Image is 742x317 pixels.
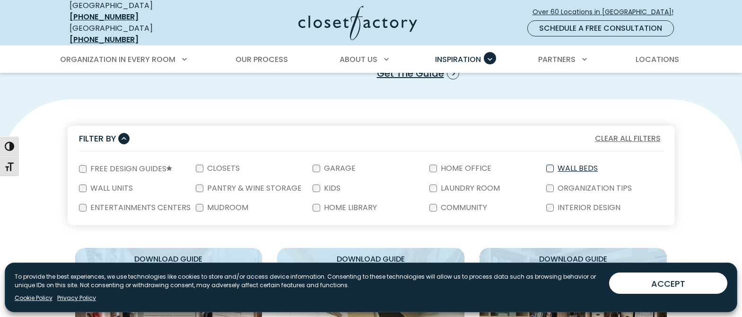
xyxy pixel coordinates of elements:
button: ACCEPT [609,273,727,294]
label: Wall Units [87,185,135,192]
span: Partners [538,54,576,65]
span: Over 60 Locations in [GEOGRAPHIC_DATA]! [532,7,681,17]
a: [PHONE_NUMBER] [70,11,139,22]
label: Home Library [320,204,379,211]
h4: download guide [75,248,262,271]
label: Organization Tips [554,185,634,192]
a: Cookie Policy [15,294,52,302]
p: To provide the best experiences, we use technologies like cookies to store and/or access device i... [15,273,602,290]
span: Inspiration [435,54,481,65]
h4: download guide [480,248,667,271]
label: Entertainments Centers [87,204,192,211]
label: Home Office [437,165,493,172]
label: Kids [320,185,342,192]
label: Garage [320,165,358,172]
p: Get The Guide [377,66,675,80]
span: Our Process [236,54,288,65]
label: Free Design Guides [87,165,174,173]
label: Interior Design [554,204,622,211]
label: Laundry Room [437,185,502,192]
label: Mudroom [203,204,250,211]
button: Filter By [79,132,130,145]
span: About Us [340,54,377,65]
a: Over 60 Locations in [GEOGRAPHIC_DATA]! [532,4,681,20]
span: Organization in Every Room [60,54,175,65]
nav: Primary Menu [53,46,689,73]
label: Community [437,204,489,211]
button: Clear All Filters [592,132,663,145]
img: Closet Factory Logo [298,6,417,40]
label: Closets [203,165,242,172]
label: Wall Beds [554,165,600,172]
a: [PHONE_NUMBER] [70,34,139,45]
div: [GEOGRAPHIC_DATA] [70,23,207,45]
a: Schedule a Free Consultation [527,20,674,36]
h4: download guide [277,248,464,271]
a: Privacy Policy [57,294,96,302]
label: Pantry & Wine Storage [203,185,304,192]
span: Locations [636,54,679,65]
